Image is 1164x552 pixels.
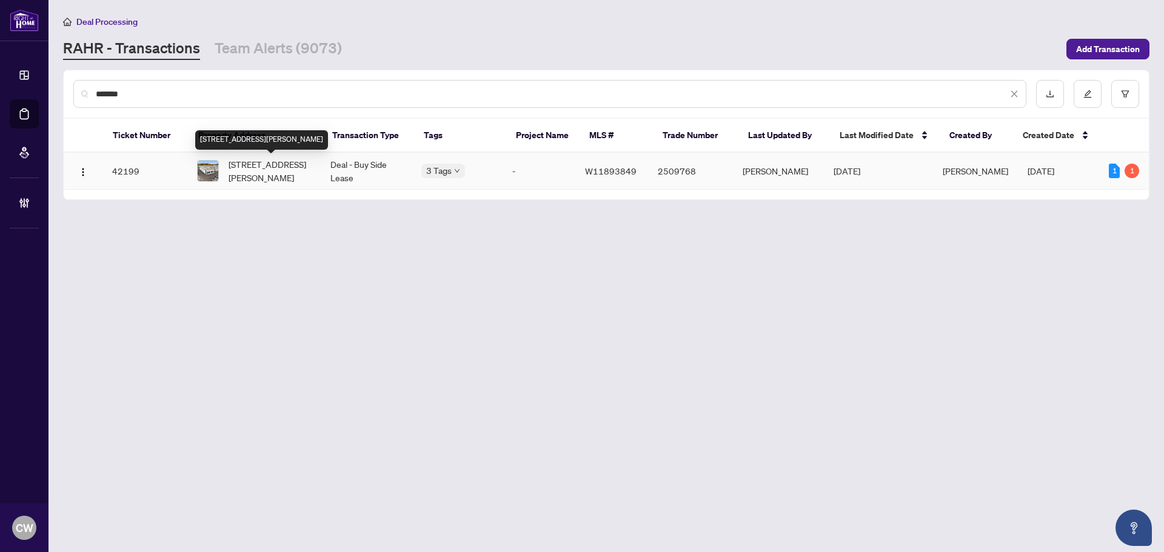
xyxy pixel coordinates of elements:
span: Add Transaction [1076,39,1140,59]
span: down [454,168,460,174]
span: CW [16,519,33,536]
button: filter [1111,80,1139,108]
button: Open asap [1115,510,1152,546]
th: Created Date [1013,119,1099,153]
span: download [1046,90,1054,98]
span: W11893849 [585,165,637,176]
button: Logo [73,161,93,181]
th: Last Updated By [738,119,830,153]
div: [STREET_ADDRESS][PERSON_NAME] [195,130,328,150]
span: home [63,18,72,26]
th: MLS # [580,119,653,153]
button: edit [1074,80,1102,108]
span: 3 Tags [426,164,452,178]
a: Team Alerts (9073) [215,38,342,60]
span: edit [1083,90,1092,98]
img: Logo [78,167,88,177]
td: 2509768 [648,153,733,190]
button: Add Transaction [1066,39,1149,59]
span: Deal Processing [76,16,138,27]
span: [DATE] [1028,165,1054,176]
a: RAHR - Transactions [63,38,200,60]
th: Trade Number [653,119,738,153]
th: Created By [940,119,1013,153]
button: download [1036,80,1064,108]
img: thumbnail-img [198,161,218,181]
div: 1 [1125,164,1139,178]
td: [PERSON_NAME] [733,153,824,190]
td: - [503,153,575,190]
th: Transaction Type [323,119,414,153]
th: Project Name [506,119,580,153]
td: 42199 [102,153,187,190]
td: Deal - Buy Side Lease [321,153,412,190]
span: [PERSON_NAME] [943,165,1008,176]
span: [DATE] [834,165,860,176]
span: close [1010,90,1018,98]
span: Last Modified Date [840,128,914,142]
th: Last Modified Date [830,119,940,153]
span: [STREET_ADDRESS][PERSON_NAME] [229,158,311,184]
img: logo [10,9,39,32]
span: Created Date [1023,128,1074,142]
span: filter [1121,90,1129,98]
th: Property Address [189,119,323,153]
div: 1 [1109,164,1120,178]
th: Ticket Number [103,119,189,153]
th: Tags [414,119,506,153]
